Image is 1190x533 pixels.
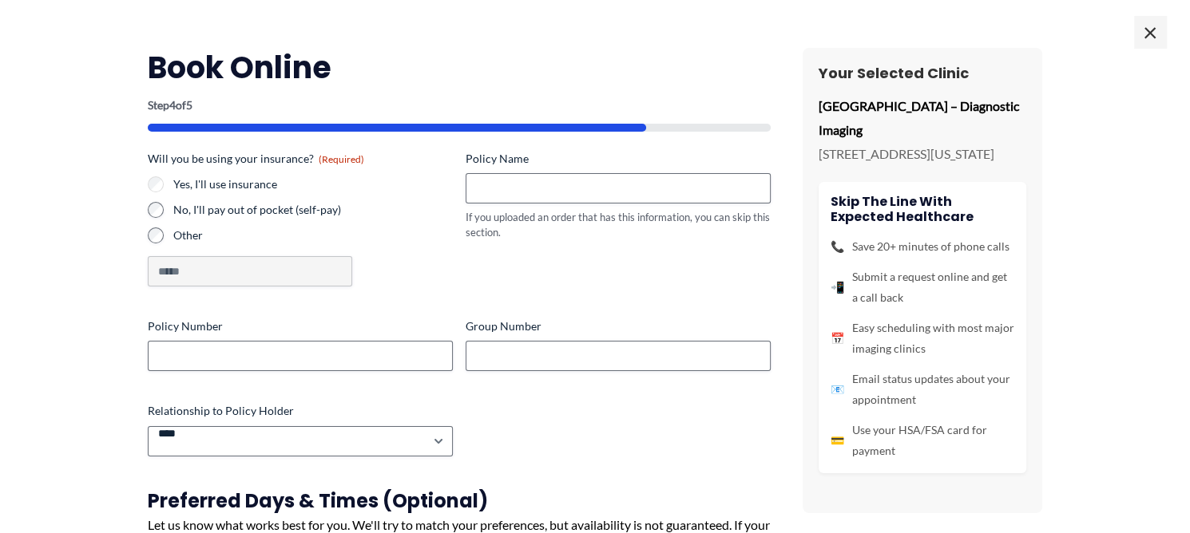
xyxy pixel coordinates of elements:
[831,369,1014,410] li: Email status updates about your appointment
[831,236,1014,257] li: Save 20+ minutes of phone calls
[169,98,176,112] span: 4
[148,151,364,167] legend: Will you be using your insurance?
[186,98,192,112] span: 5
[831,420,1014,461] li: Use your HSA/FSA card for payment
[148,318,453,334] label: Policy Number
[831,277,844,298] span: 📲
[831,430,844,451] span: 💳
[819,142,1026,166] p: [STREET_ADDRESS][US_STATE]
[1134,16,1166,48] span: ×
[831,194,1014,224] h4: Skip the line with Expected Healthcare
[831,379,844,400] span: 📧
[148,488,771,513] h3: Preferred Days & Times (Optional)
[173,176,453,192] label: Yes, I'll use insurance
[819,94,1026,141] p: [GEOGRAPHIC_DATA] – Diagnostic Imaging
[466,210,771,239] div: If you uploaded an order that has this information, you can skip this section.
[831,318,1014,359] li: Easy scheduling with most major imaging clinics
[148,256,352,286] input: Other Choice, please specify
[466,318,771,334] label: Group Number
[173,227,453,243] label: Other
[831,266,1014,308] li: Submit a request online and get a call back
[148,403,453,419] label: Relationship to Policy Holder
[466,151,771,167] label: Policy Name
[831,236,844,257] span: 📞
[831,328,844,349] span: 📅
[173,202,453,218] label: No, I'll pay out of pocket (self-pay)
[319,153,364,165] span: (Required)
[148,48,771,87] h2: Book Online
[819,64,1026,82] h3: Your Selected Clinic
[148,100,771,111] p: Step of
